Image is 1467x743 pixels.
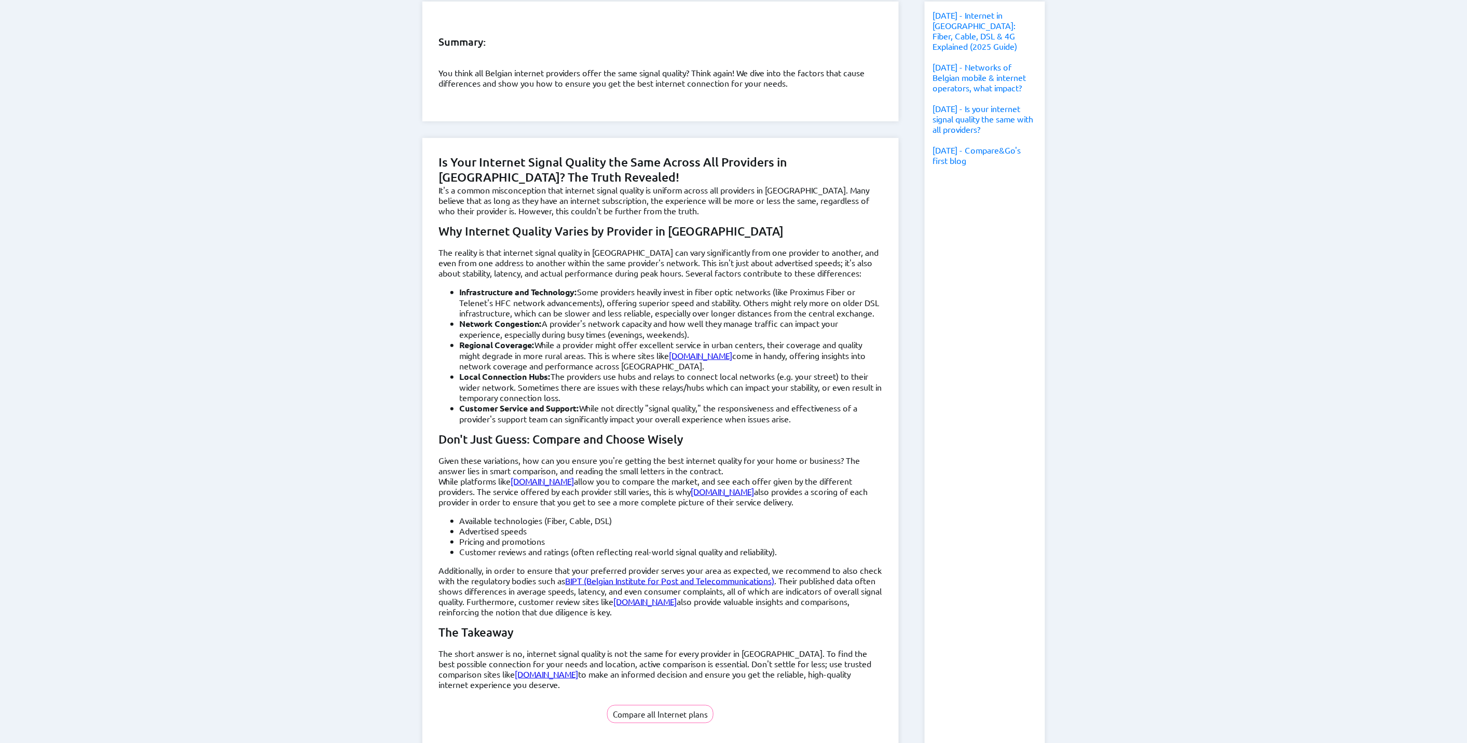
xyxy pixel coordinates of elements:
[439,247,882,278] p: The reality is that internet signal quality in [GEOGRAPHIC_DATA] can vary significantly from one ...
[460,403,882,424] li: While not directly "signal quality," the responsiveness and effectiveness of a provider's support...
[422,2,899,121] div: You think all Belgian internet providers offer the same signal quality? Think again! We dive into...
[933,10,1018,51] a: [DATE] - Internet in [GEOGRAPHIC_DATA]: Fiber, Cable, DSL & 4G Explained (2025 Guide)
[566,575,775,586] a: BIPT (Belgian Institute for Post and Telecommunications)
[439,432,882,447] h2: Don't Just Guess: Compare and Choose Wisely
[460,339,535,350] strong: Regional Coverage:
[669,350,733,361] a: [DOMAIN_NAME]
[439,185,882,216] p: It's a common misconception that internet signal quality is uniform across all providers in [GEOG...
[460,526,882,536] li: Advertised speeds
[515,669,579,679] a: [DOMAIN_NAME]
[460,371,551,382] strong: Local Connection Hubs:
[607,700,714,723] a: Compare all Internet plans
[460,318,882,339] li: A provider's network capacity and how well they manage traffic can impact your experience, especi...
[614,596,677,607] a: [DOMAIN_NAME]
[460,536,882,546] li: Pricing and promotions
[933,103,1034,134] a: [DATE] - Is your internet signal quality the same with all providers?
[439,35,882,49] h3: Summary:
[460,546,882,557] li: Customer reviews and ratings (often reflecting real-world signal quality and reliability).
[460,286,882,318] li: Some providers heavily invest in fiber optic networks (like Proximus Fiber or Telenet's HFC netwo...
[691,486,755,497] a: [DOMAIN_NAME]
[439,476,882,507] p: While platforms like allow you to compare the market, and see each offer given by the different p...
[460,318,542,329] strong: Network Congestion:
[439,625,882,640] h2: The Takeaway
[439,648,882,690] p: The short answer is no, internet signal quality is not the same for every provider in [GEOGRAPHIC...
[439,565,882,617] p: Additionally, in order to ensure that your preferred provider serves your area as expected, we re...
[511,476,574,486] a: [DOMAIN_NAME]
[933,145,1021,166] a: [DATE] - Compare&Go's first blog
[439,155,882,185] h1: Is Your Internet Signal Quality the Same Across All Providers in [GEOGRAPHIC_DATA]? The Truth Rev...
[607,705,714,723] button: Compare all Internet plans
[460,515,882,526] li: Available technologies (Fiber, Cable, DSL)
[460,339,882,371] li: While a provider might offer excellent service in urban centers, their coverage and quality might...
[460,286,578,297] strong: Infrastructure and Technology:
[439,455,882,476] p: Given these variations, how can you ensure you're getting the best internet quality for your home...
[439,224,882,239] h2: Why Internet Quality Varies by Provider in [GEOGRAPHIC_DATA]
[460,403,580,414] strong: Customer Service and Support:
[933,62,1026,93] a: [DATE] - Networks of Belgian mobile & internet operators, what impact?
[460,371,882,403] li: The providers use hubs and relays to connect local networks (e.g. your street) to their wider net...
